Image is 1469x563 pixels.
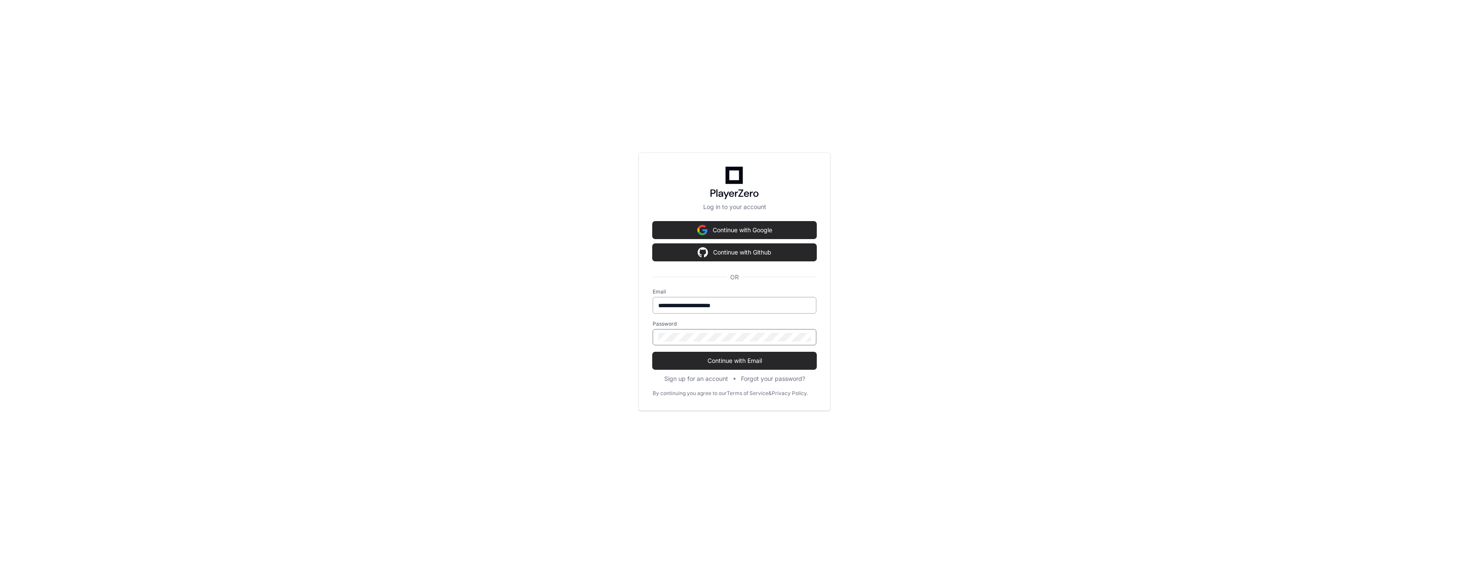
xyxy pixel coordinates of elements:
[653,356,816,365] span: Continue with Email
[653,390,727,397] div: By continuing you agree to our
[697,222,708,239] img: Sign in with google
[768,390,772,397] div: &
[653,288,816,295] label: Email
[664,374,728,383] button: Sign up for an account
[727,273,742,281] span: OR
[653,203,816,211] p: Log in to your account
[727,390,768,397] a: Terms of Service
[653,320,816,327] label: Password
[653,244,816,261] button: Continue with Github
[653,352,816,369] button: Continue with Email
[741,374,805,383] button: Forgot your password?
[653,222,816,239] button: Continue with Google
[698,244,708,261] img: Sign in with google
[772,390,808,397] a: Privacy Policy.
